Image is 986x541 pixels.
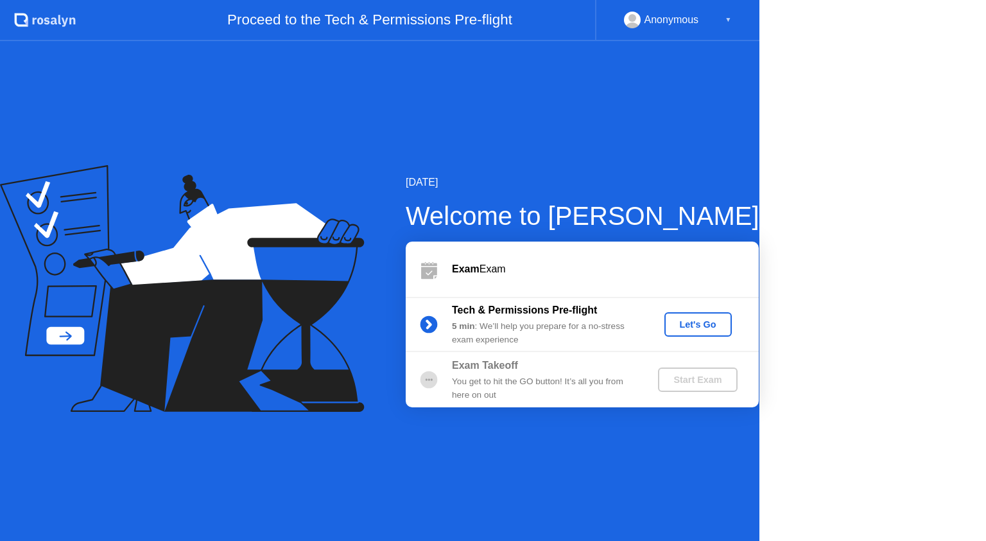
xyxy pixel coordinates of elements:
div: Let's Go [670,319,727,330]
b: Exam [452,263,480,274]
button: Let's Go [664,312,732,337]
button: Start Exam [658,368,737,392]
div: [DATE] [406,175,759,190]
div: Start Exam [663,375,732,385]
div: : We’ll help you prepare for a no-stress exam experience [452,320,637,346]
div: Welcome to [PERSON_NAME] [406,197,759,235]
div: Anonymous [644,12,699,28]
b: Exam Takeoff [452,360,518,371]
b: 5 min [452,321,475,331]
div: You get to hit the GO button! It’s all you from here on out [452,375,637,402]
div: ▼ [725,12,731,28]
b: Tech & Permissions Pre-flight [452,305,597,315]
div: Exam [452,262,759,277]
